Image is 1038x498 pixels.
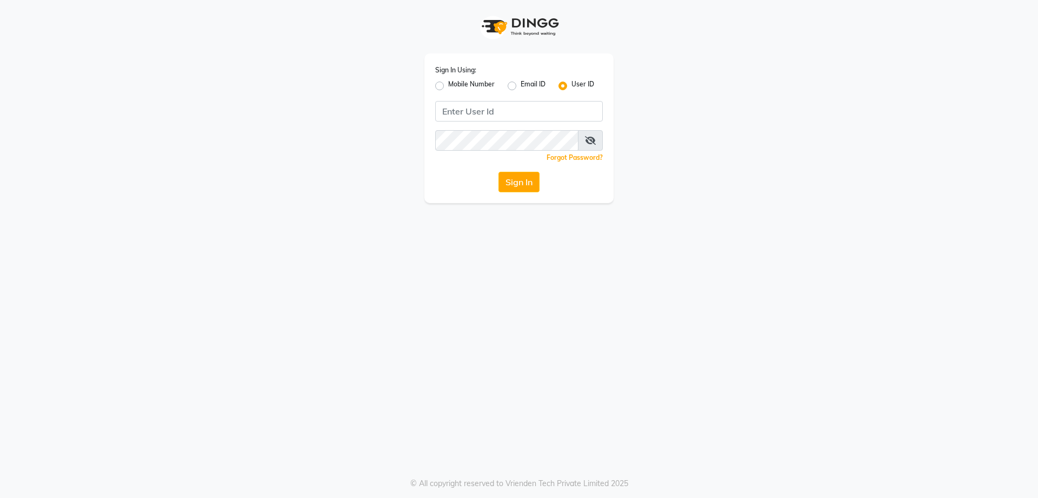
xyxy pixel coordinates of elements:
input: Username [435,130,578,151]
label: Sign In Using: [435,65,476,75]
input: Username [435,101,603,122]
a: Forgot Password? [547,153,603,161]
button: Sign In [498,172,540,192]
img: logo1.svg [476,11,562,43]
label: Email ID [521,79,545,92]
label: User ID [571,79,594,92]
label: Mobile Number [448,79,495,92]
